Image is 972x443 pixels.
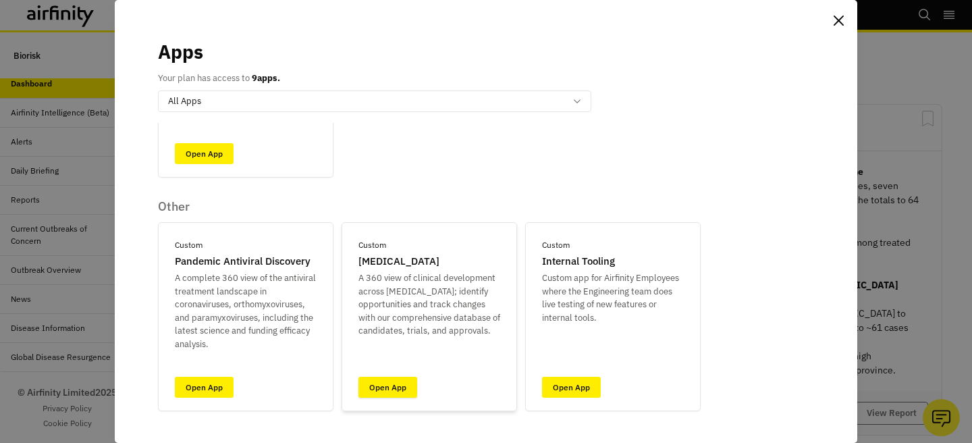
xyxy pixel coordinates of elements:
p: [MEDICAL_DATA] [358,254,439,269]
p: Custom [358,239,386,251]
a: Open App [542,377,601,398]
p: Custom app for Airfinity Employees where the Engineering team does live testing of new features o... [542,271,684,324]
a: Open App [175,143,234,164]
p: A complete 360 view of the antiviral treatment landscape in coronaviruses, orthomyxoviruses, and ... [175,271,317,350]
p: Other [158,199,701,214]
a: Open App [358,377,417,398]
p: Your plan has access to [158,72,280,85]
p: Apps [158,38,203,66]
p: Pandemic Antiviral Discovery [175,254,310,269]
p: Internal Tooling [542,254,615,269]
a: Open App [175,377,234,398]
p: Custom [542,239,570,251]
p: Custom [175,239,202,251]
button: Close [828,9,849,31]
p: All Apps [168,95,201,108]
p: A 360 view of clinical development across [MEDICAL_DATA]; identify opportunities and track change... [358,271,500,338]
b: 9 apps. [252,72,280,84]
